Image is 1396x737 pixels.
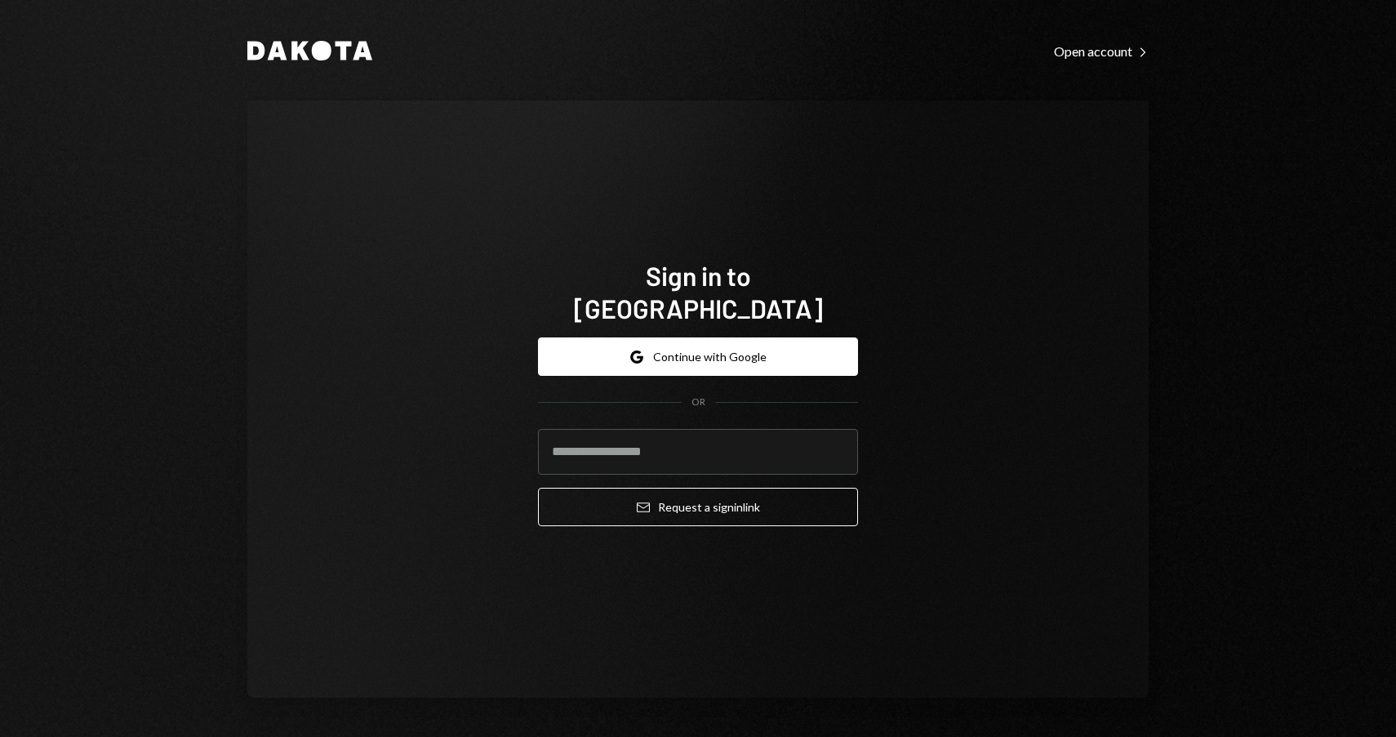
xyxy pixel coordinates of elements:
button: Continue with Google [538,337,858,376]
h1: Sign in to [GEOGRAPHIC_DATA] [538,259,858,324]
div: Open account [1054,43,1149,60]
div: OR [691,395,705,409]
a: Open account [1054,42,1149,60]
button: Request a signinlink [538,488,858,526]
